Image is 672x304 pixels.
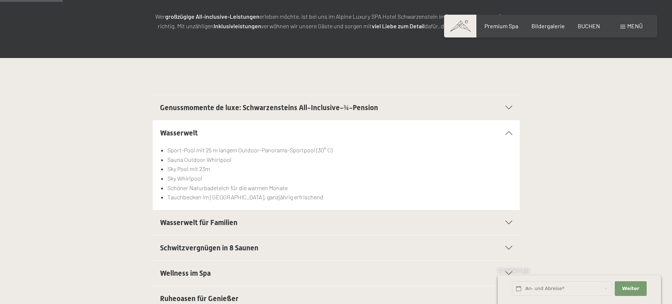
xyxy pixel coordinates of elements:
button: Weiter [615,281,646,296]
span: Schwitzvergnügen in 8 Saunen [160,243,258,252]
li: Schöner Naturbadeteich für die warmen Monate [167,183,512,193]
span: Wellness im Spa [160,269,211,278]
a: Bildergalerie [531,22,565,29]
a: BUCHEN [578,22,600,29]
span: Wasserwelt [160,129,198,137]
span: Menü [627,22,643,29]
li: Sauna Outdoor Whirlpool [167,155,512,164]
strong: Inklusivleistungen [214,22,261,29]
li: Sport-Pool mit 25 m langem Outdoor-Panorama-Sportpool (30° C) [167,145,512,155]
p: Wer erleben möchte, ist bei uns im Alpine Luxury SPA Hotel Schwarzenstein im [GEOGRAPHIC_DATA] ge... [153,12,520,30]
li: Sky Whirlpool [167,174,512,183]
a: Premium Spa [484,22,518,29]
span: Wasserwelt für Familien [160,218,237,227]
strong: viel Liebe zum Detail [372,22,425,29]
li: Tauchbecken im [GEOGRAPHIC_DATA], ganzjährig erfrischend [167,192,512,202]
span: Weiter [622,285,639,292]
span: Genussmomente de luxe: Schwarzensteins All-Inclusive-¾-Pension [160,103,378,112]
span: Ruheoasen für Genießer [160,294,239,303]
li: Sky Pool mit 23m [167,164,512,174]
span: Schnellanfrage [498,267,530,273]
strong: großzügige All-inclusive-Leistungen [165,13,259,20]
